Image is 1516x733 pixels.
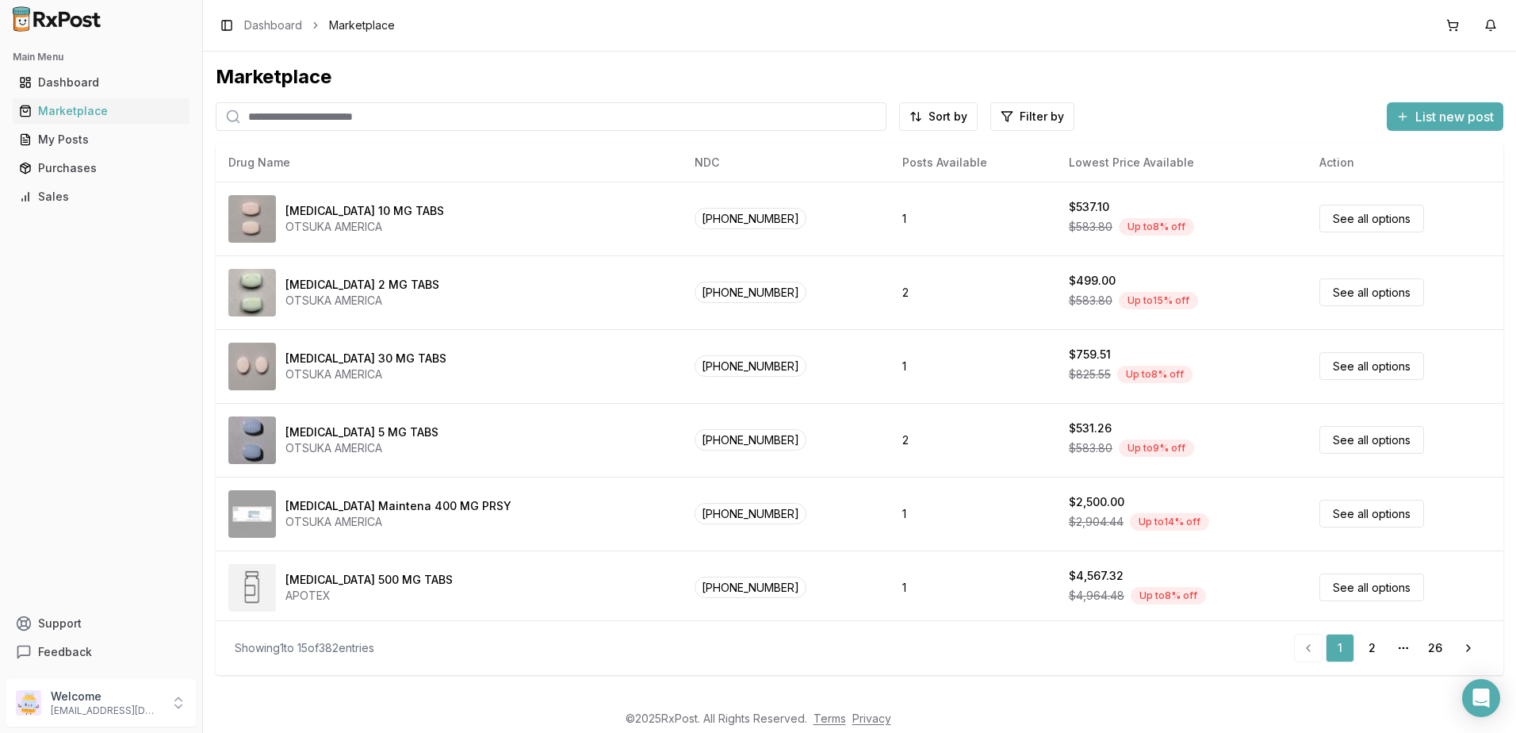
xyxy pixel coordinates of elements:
[38,644,92,660] span: Feedback
[695,503,806,524] span: [PHONE_NUMBER]
[1069,219,1112,235] span: $583.80
[1462,679,1500,717] div: Open Intercom Messenger
[13,51,189,63] h2: Main Menu
[852,712,891,725] a: Privacy
[1117,366,1193,383] div: Up to 8 % off
[228,343,276,390] img: Abilify 30 MG TABS
[6,155,196,181] button: Purchases
[285,514,511,530] div: OTSUKA AMERICA
[1319,278,1424,306] a: See all options
[244,17,302,33] a: Dashboard
[235,640,374,656] div: Showing 1 to 15 of 382 entries
[13,68,189,97] a: Dashboard
[1020,109,1064,125] span: Filter by
[6,98,196,124] button: Marketplace
[695,429,806,451] span: [PHONE_NUMBER]
[1069,273,1116,289] div: $499.00
[51,704,161,717] p: [EMAIL_ADDRESS][DOMAIN_NAME]
[1307,144,1503,182] th: Action
[285,219,444,235] div: OTSUKA AMERICA
[19,189,183,205] div: Sales
[1069,347,1111,363] div: $759.51
[890,477,1056,551] td: 1
[19,160,183,176] div: Purchases
[13,97,189,125] a: Marketplace
[16,690,41,716] img: User avatar
[13,154,189,182] a: Purchases
[285,203,444,219] div: [MEDICAL_DATA] 10 MG TABS
[244,17,395,33] nav: breadcrumb
[1326,634,1354,662] a: 1
[19,75,183,90] div: Dashboard
[890,403,1056,477] td: 2
[890,551,1056,624] td: 1
[1069,440,1112,456] span: $583.80
[1131,587,1206,604] div: Up to 8 % off
[285,351,446,366] div: [MEDICAL_DATA] 30 MG TABS
[285,440,438,456] div: OTSUKA AMERICA
[1319,574,1424,601] a: See all options
[682,144,890,182] th: NDC
[1319,500,1424,528] a: See all options
[1453,634,1484,662] a: Go to next page
[285,424,438,440] div: [MEDICAL_DATA] 5 MG TABS
[1415,107,1494,126] span: List new post
[890,182,1056,255] td: 1
[329,17,395,33] span: Marketplace
[1069,420,1112,436] div: $531.26
[1387,110,1503,126] a: List new post
[1357,634,1386,662] a: 2
[228,269,276,317] img: Abilify 2 MG TABS
[695,577,806,598] span: [PHONE_NUMBER]
[1130,513,1209,531] div: Up to 14 % off
[1294,634,1484,662] nav: pagination
[814,712,846,725] a: Terms
[228,490,276,538] img: Abilify Maintena 400 MG PRSY
[6,70,196,95] button: Dashboard
[6,184,196,209] button: Sales
[1069,588,1124,604] span: $4,964.48
[1119,439,1194,457] div: Up to 9 % off
[13,125,189,154] a: My Posts
[285,498,511,514] div: [MEDICAL_DATA] Maintena 400 MG PRSY
[285,366,446,382] div: OTSUKA AMERICA
[990,102,1074,131] button: Filter by
[1069,366,1111,382] span: $825.55
[890,329,1056,403] td: 1
[695,208,806,229] span: [PHONE_NUMBER]
[13,182,189,211] a: Sales
[1319,205,1424,232] a: See all options
[228,416,276,464] img: Abilify 5 MG TABS
[285,277,439,293] div: [MEDICAL_DATA] 2 MG TABS
[6,638,196,666] button: Feedback
[1319,352,1424,380] a: See all options
[216,64,1503,90] div: Marketplace
[1387,102,1503,131] button: List new post
[19,132,183,148] div: My Posts
[899,102,978,131] button: Sort by
[51,689,161,704] p: Welcome
[285,572,453,588] div: [MEDICAL_DATA] 500 MG TABS
[1319,426,1424,454] a: See all options
[1421,634,1449,662] a: 26
[1119,292,1198,309] div: Up to 15 % off
[1069,494,1124,510] div: $2,500.00
[19,103,183,119] div: Marketplace
[216,144,682,182] th: Drug Name
[1069,293,1112,309] span: $583.80
[1056,144,1307,182] th: Lowest Price Available
[6,6,108,32] img: RxPost Logo
[228,564,276,612] img: Abiraterone Acetate 500 MG TABS
[695,355,806,377] span: [PHONE_NUMBER]
[6,127,196,152] button: My Posts
[928,109,967,125] span: Sort by
[1069,514,1124,530] span: $2,904.44
[890,255,1056,329] td: 2
[695,282,806,303] span: [PHONE_NUMBER]
[1069,568,1124,584] div: $4,567.32
[6,609,196,638] button: Support
[285,293,439,309] div: OTSUKA AMERICA
[890,144,1056,182] th: Posts Available
[1119,218,1194,236] div: Up to 8 % off
[228,195,276,243] img: Abilify 10 MG TABS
